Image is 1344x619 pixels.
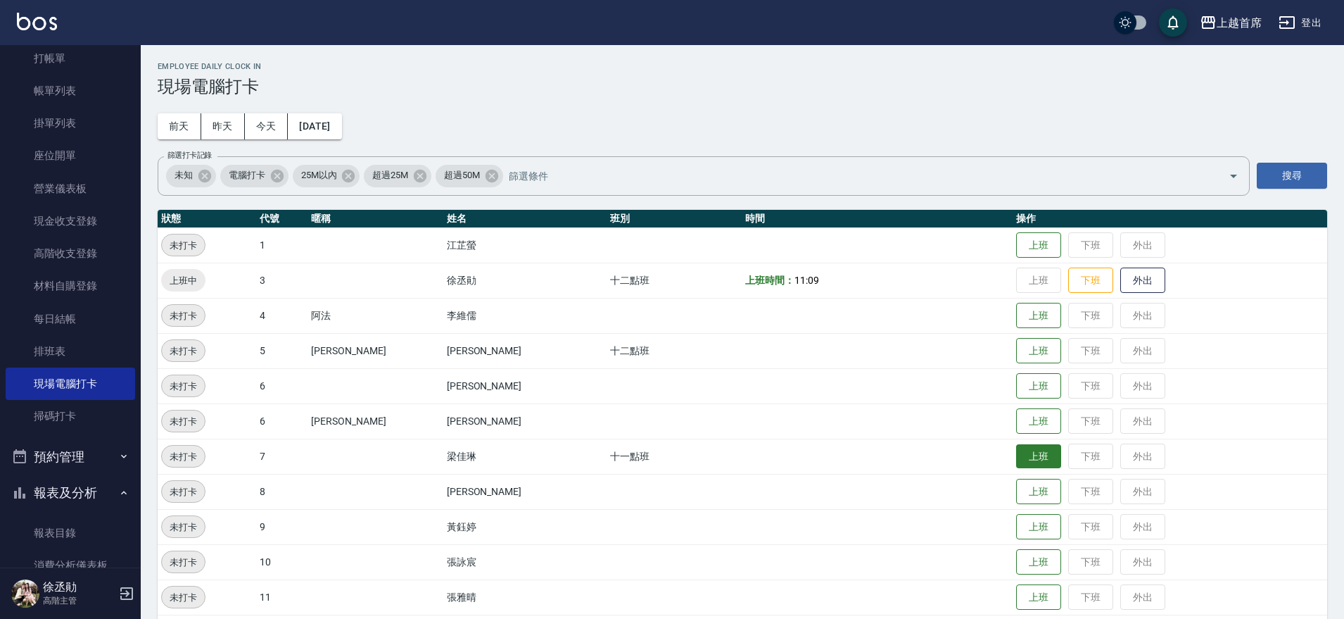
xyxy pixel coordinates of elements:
[256,298,308,333] td: 4
[607,333,742,368] td: 十二點班
[256,509,308,544] td: 9
[256,263,308,298] td: 3
[308,404,443,439] td: [PERSON_NAME]
[443,439,607,474] td: 梁佳琳
[505,163,1204,188] input: 篩選條件
[11,580,39,608] img: Person
[162,449,205,464] span: 未打卡
[256,474,308,509] td: 8
[256,580,308,615] td: 11
[166,165,216,187] div: 未知
[1016,479,1061,505] button: 上班
[443,580,607,615] td: 張雅晴
[1068,268,1113,294] button: 下班
[436,165,503,187] div: 超過50M
[607,263,742,298] td: 十二點班
[6,517,135,549] a: 報表目錄
[6,237,135,270] a: 高階收支登錄
[201,113,245,139] button: 昨天
[220,168,274,182] span: 電腦打卡
[162,344,205,358] span: 未打卡
[162,590,205,605] span: 未打卡
[6,42,135,75] a: 打帳單
[1194,8,1267,37] button: 上越首席
[436,168,488,182] span: 超過50M
[443,210,607,228] th: 姓名
[288,113,341,139] button: [DATE]
[162,308,205,323] span: 未打卡
[1016,584,1061,611] button: 上班
[364,165,431,187] div: 超過25M
[6,400,135,432] a: 掃碼打卡
[443,368,607,404] td: [PERSON_NAME]
[43,580,115,594] h5: 徐丞勛
[256,227,308,263] td: 1
[443,263,607,298] td: 徐丞勛
[6,107,135,139] a: 掛單列表
[1016,444,1061,469] button: 上班
[256,210,308,228] th: 代號
[308,333,443,368] td: [PERSON_NAME]
[6,75,135,107] a: 帳單列表
[443,509,607,544] td: 黃鈺婷
[742,210,1013,228] th: 時間
[6,205,135,237] a: 現金收支登錄
[443,227,607,263] td: 江芷螢
[443,298,607,333] td: 李維儒
[167,150,212,161] label: 篩選打卡記錄
[1016,338,1061,364] button: 上班
[1120,268,1165,294] button: 外出
[6,270,135,302] a: 材料自購登錄
[256,333,308,368] td: 5
[161,273,205,288] span: 上班中
[245,113,289,139] button: 今天
[162,520,205,534] span: 未打卡
[256,544,308,580] td: 10
[162,555,205,570] span: 未打卡
[745,275,794,286] b: 上班時間：
[1016,303,1061,329] button: 上班
[1016,514,1061,540] button: 上班
[220,165,289,187] div: 電腦打卡
[158,210,256,228] th: 狀態
[162,414,205,429] span: 未打卡
[308,210,443,228] th: 暱稱
[1159,8,1187,37] button: save
[1257,163,1327,189] button: 搜尋
[162,238,205,253] span: 未打卡
[1016,549,1061,575] button: 上班
[1016,408,1061,434] button: 上班
[364,168,417,182] span: 超過25M
[6,439,135,475] button: 預約管理
[256,404,308,439] td: 6
[1016,373,1061,399] button: 上班
[443,404,607,439] td: [PERSON_NAME]
[443,333,607,368] td: [PERSON_NAME]
[6,173,135,205] a: 營業儀表板
[1013,210,1327,228] th: 操作
[293,168,345,182] span: 25M以內
[162,484,205,499] span: 未打卡
[794,275,819,286] span: 11:09
[43,594,115,607] p: 高階主管
[6,303,135,335] a: 每日結帳
[162,379,205,394] span: 未打卡
[6,368,135,400] a: 現場電腦打卡
[256,439,308,474] td: 7
[166,168,201,182] span: 未知
[6,335,135,368] a: 排班表
[6,475,135,511] button: 報表及分析
[1222,165,1245,187] button: Open
[6,549,135,582] a: 消費分析儀表板
[293,165,360,187] div: 25M以內
[607,439,742,474] td: 十一點班
[17,13,57,30] img: Logo
[1016,232,1061,258] button: 上班
[6,139,135,172] a: 座位開單
[443,474,607,509] td: [PERSON_NAME]
[1217,14,1262,32] div: 上越首席
[158,77,1327,96] h3: 現場電腦打卡
[158,62,1327,71] h2: Employee Daily Clock In
[256,368,308,404] td: 6
[443,544,607,580] td: 張詠宸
